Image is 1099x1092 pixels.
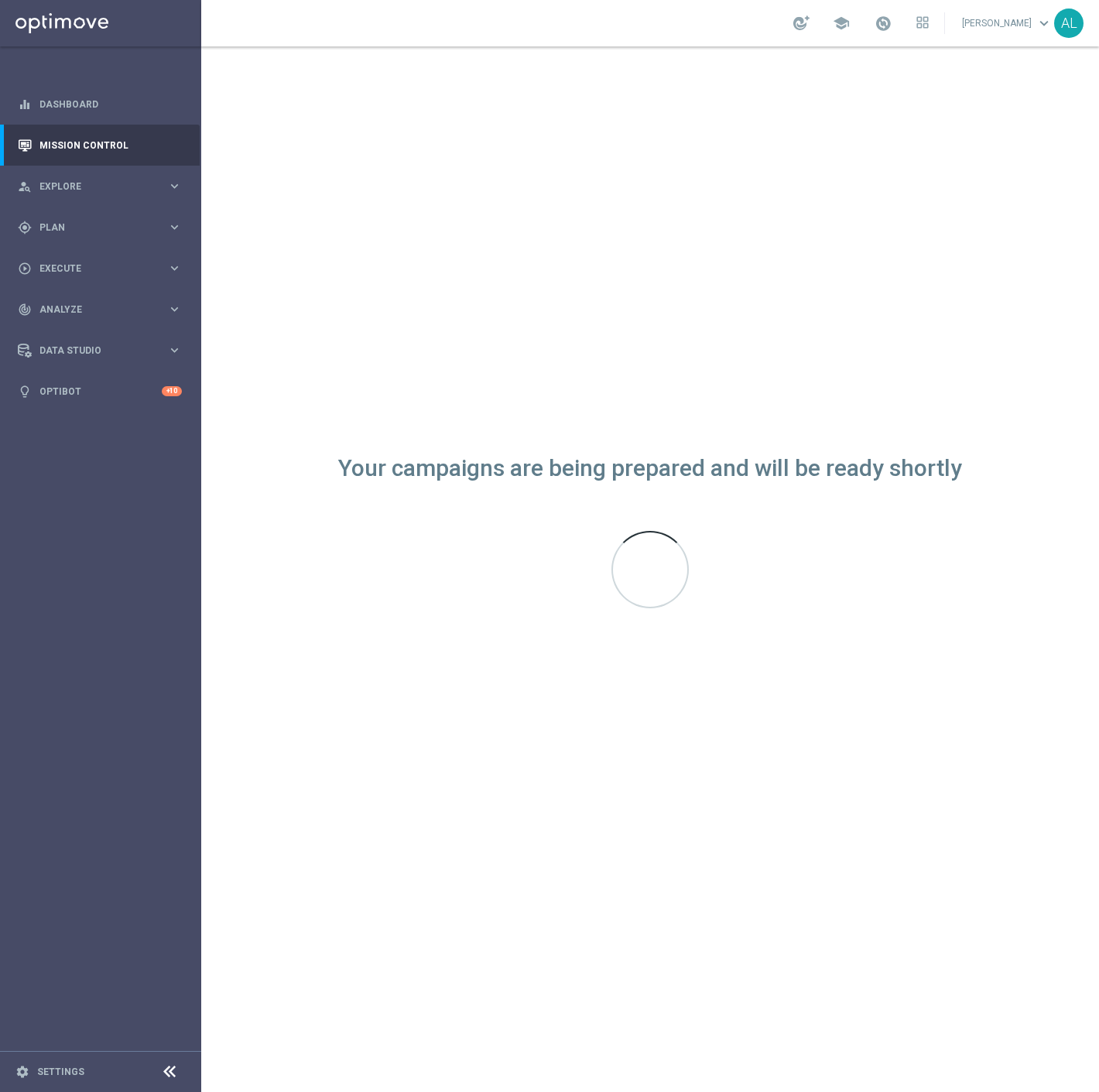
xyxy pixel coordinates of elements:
[39,371,162,412] a: Optibot
[17,344,183,357] button: Data Studio keyboard_arrow_right
[17,221,183,234] button: gps_fixed Plan keyboard_arrow_right
[18,180,32,193] i: person_search
[18,262,167,276] div: Execute
[1054,9,1084,38] div: AL
[167,343,182,358] i: keyboard_arrow_right
[17,98,183,111] button: equalizer Dashboard
[18,221,167,234] div: Plan
[39,264,167,273] span: Execute
[15,1065,29,1079] i: settings
[39,182,167,191] span: Explore
[167,220,182,234] i: keyboard_arrow_right
[18,125,182,166] div: Mission Control
[338,462,962,475] div: Your campaigns are being prepared and will be ready shortly
[17,180,183,193] button: person_search Explore keyboard_arrow_right
[18,303,167,317] div: Analyze
[18,371,182,412] div: Optibot
[18,98,32,111] i: equalizer
[833,15,850,32] span: school
[960,12,1054,35] a: [PERSON_NAME]keyboard_arrow_down
[18,262,32,276] i: play_circle_outline
[39,223,167,232] span: Plan
[18,221,32,234] i: gps_fixed
[17,303,183,316] button: track_changes Analyze keyboard_arrow_right
[167,302,182,317] i: keyboard_arrow_right
[37,1067,84,1077] a: Settings
[17,385,183,398] button: lightbulb Optibot +10
[162,386,182,396] div: +10
[39,305,167,314] span: Analyze
[17,262,183,275] button: play_circle_outline Execute keyboard_arrow_right
[167,179,182,193] i: keyboard_arrow_right
[17,139,183,152] button: Mission Control
[39,346,167,355] span: Data Studio
[18,84,182,125] div: Dashboard
[39,84,182,125] a: Dashboard
[18,344,167,358] div: Data Studio
[39,125,182,166] a: Mission Control
[18,180,167,193] div: Explore
[1036,15,1053,32] span: keyboard_arrow_down
[18,385,32,399] i: lightbulb
[167,261,182,276] i: keyboard_arrow_right
[18,303,32,317] i: track_changes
